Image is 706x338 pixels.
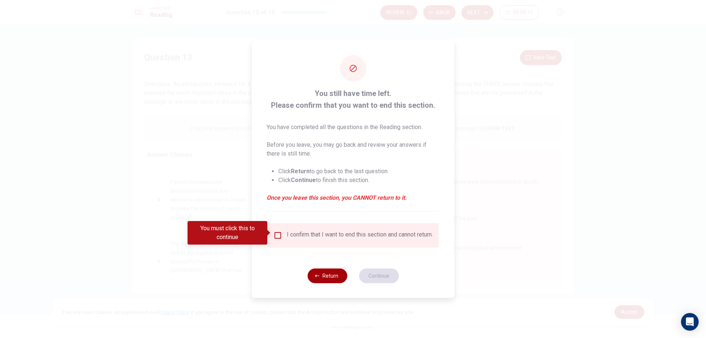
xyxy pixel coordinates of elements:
strong: Continue [291,177,316,184]
button: Return [307,268,347,283]
span: You still have time left. Please confirm that you want to end this section. [267,88,440,111]
strong: Return [291,168,310,175]
div: I confirm that I want to end this section and cannot return. [287,231,433,240]
em: Once you leave this section, you CANNOT return to it. [267,193,440,202]
button: Continue [359,268,399,283]
div: You must click this to continue [188,221,267,245]
div: Open Intercom Messenger [681,313,699,331]
span: You must click this to continue [274,231,282,240]
li: Click to go back to the last question [278,167,440,176]
p: Before you leave, you may go back and review your answers if there is still time. [267,140,440,158]
p: You have completed all the questions in the Reading section. [267,123,440,132]
li: Click to finish this section. [278,176,440,185]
